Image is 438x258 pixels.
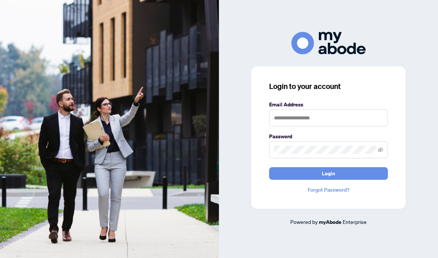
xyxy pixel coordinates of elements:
a: myAbode [319,218,341,226]
label: Email Address [269,100,388,109]
span: Enterprise [343,218,367,225]
img: ma-logo [291,32,366,54]
a: Forgot Password? [269,186,388,194]
h3: Login to your account [269,81,388,92]
span: Powered by [290,218,318,225]
button: Login [269,167,388,180]
span: Login [322,168,335,179]
label: Password [269,132,388,140]
span: eye-invisible [378,147,383,152]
